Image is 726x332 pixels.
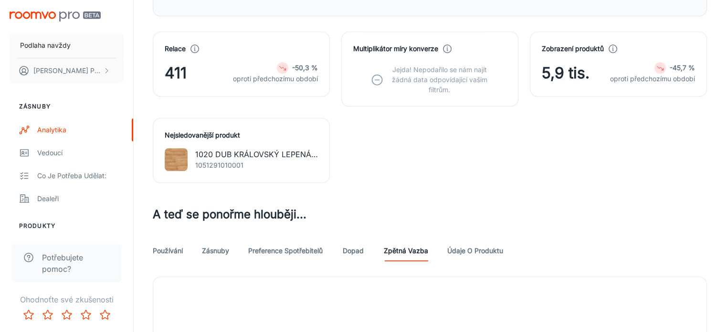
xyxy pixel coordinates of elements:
font: Zpětná vazba [384,246,428,254]
font: Zásnuby [19,103,51,110]
font: Potřebujete pomoc? [42,253,83,274]
button: Ohodnoťte 2 hvězdičkami [38,305,57,324]
button: Ohodnoťte 5 hvězdičkami [95,305,115,324]
font: [PERSON_NAME] [33,66,88,75]
font: 411 [165,64,187,82]
button: Ohodnoťte 4 hvězdičkami [76,305,95,324]
font: 1051291010001 [195,161,243,169]
font: Analytika [37,126,66,134]
button: Ohodnoťte 1 hvězdičkou [19,305,38,324]
font: Údaje o produktu [447,246,503,254]
button: [PERSON_NAME] Přenosilová [10,58,124,83]
img: Roomvo PRO Beta [10,11,101,21]
font: Podlaha navždy [20,41,71,49]
font: Jejda! Nepodařilo se nám najít žádná data odpovídající vašim filtrům. [391,65,487,94]
font: oproti předchozímu období [610,75,695,83]
font: Produkty [19,222,55,229]
font: Nejsledovanější produkt [165,131,240,139]
font: -50,3 % [292,64,318,72]
font: Multiplikátor míry konverze [353,44,438,53]
font: -45,7 % [670,64,695,72]
font: Přenosilová [90,66,126,75]
font: Relace [165,44,186,53]
font: Dopad [343,246,364,254]
button: Ohodnoťte 3 hvězdičkami [57,305,76,324]
button: Podlaha navždy [10,33,124,58]
font: Co je potřeba udělat: [37,171,106,180]
font: 5,9 tis. [542,64,589,82]
font: Preference spotřebitelů [248,246,323,254]
font: Ohodnoťte své zkušenosti [20,295,114,304]
font: A teď se ponořme hlouběji... [153,207,306,221]
font: Dealeři [37,194,59,203]
font: 1020 DUB KRÁLOVSKÝ LEPENÁ 0,55 [195,150,330,159]
font: oproti předchozímu období [233,75,318,83]
font: Zásnuby [202,246,229,254]
font: Používání [153,246,183,254]
font: Zobrazení produktů [542,44,604,53]
img: 1020 DUB KRÁLOVSKÝ LEPENÁ 0,55 [165,148,188,171]
font: Vedoucí [37,149,63,157]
